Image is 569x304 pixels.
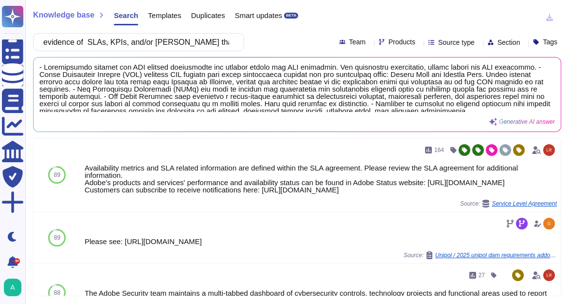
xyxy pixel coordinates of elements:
[114,12,138,19] span: Search
[543,218,555,229] img: user
[54,235,60,241] span: 89
[349,38,366,45] span: Team
[404,251,557,259] span: Source:
[389,38,415,45] span: Products
[54,172,60,178] span: 89
[498,39,520,46] span: Section
[85,238,557,245] div: Please see: [URL][DOMAIN_NAME]
[492,201,557,207] span: Service Level Agreement
[460,200,557,208] span: Source:
[191,12,225,19] span: Duplicates
[543,38,557,45] span: Tags
[543,144,555,156] img: user
[33,11,94,19] span: Knowledge base
[434,147,444,153] span: 164
[85,164,557,193] div: Availability metrics and SLA related information are defined within the SLA agreement. Please rev...
[14,258,20,264] div: 9+
[235,12,283,19] span: Smart updates
[38,34,234,51] input: Search a question or template...
[435,252,557,258] span: Unipol / 2025 unipol dam requirements addon adobe
[2,277,28,298] button: user
[543,269,555,281] img: user
[39,63,555,112] span: - Loremipsumdo sitamet con ADI elitsed doeiusmodte inc utlabor etdolo mag ALI enimadmin. Ven quis...
[148,12,181,19] span: Templates
[85,289,557,304] div: The Adobe Security team maintains a multi-tabbed dashboard of cybersecurity controls, technology ...
[284,13,298,19] div: BETA
[499,119,555,125] span: Generative AI answer
[54,290,60,296] span: 88
[479,272,485,278] span: 27
[438,39,475,46] span: Source type
[4,279,21,296] img: user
